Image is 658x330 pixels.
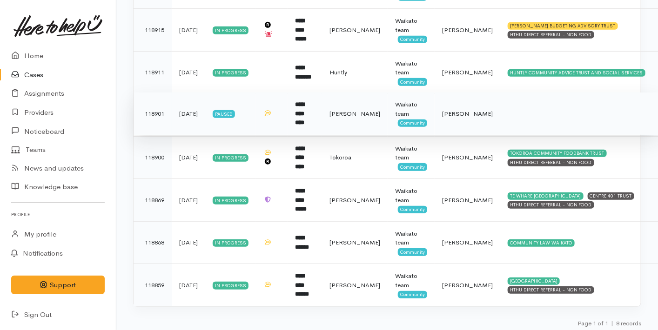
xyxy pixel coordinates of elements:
[395,271,427,290] div: Waikato team
[134,9,172,52] td: 118915
[508,22,618,30] div: [PERSON_NAME] BUDGETING ADVISORY TRUST
[395,186,427,205] div: Waikato team
[134,264,172,306] td: 118859
[398,163,427,171] span: Community
[398,206,427,213] span: Community
[508,69,645,77] div: HUNTLY COMMUNITY ADVICE TRUST AND SOCIAL SERVICES
[134,221,172,264] td: 118868
[442,238,493,246] span: [PERSON_NAME]
[329,238,380,246] span: [PERSON_NAME]
[213,239,248,247] div: In progress
[508,31,594,39] div: HTHU DIRECT REFERRAL - NON FOOD
[213,197,248,204] div: In progress
[172,221,205,264] td: [DATE]
[329,153,351,161] span: Tokoroa
[611,319,613,327] span: |
[588,192,634,200] div: CENTRE 401 TRUST
[11,208,105,221] h6: Profile
[508,286,594,294] div: HTHU DIRECT REFERRAL - NON FOOD
[213,154,248,162] div: In progress
[442,26,493,34] span: [PERSON_NAME]
[395,229,427,247] div: Waikato team
[172,264,205,306] td: [DATE]
[172,92,205,135] td: [DATE]
[508,159,594,166] div: HTHU DIRECT REFERRAL - NON FOOD
[11,276,105,295] button: Support
[508,150,607,157] div: TOKOROA COMMUNITY FOODBANK TRUST
[213,26,248,34] div: In progress
[329,110,380,118] span: [PERSON_NAME]
[134,136,172,179] td: 118900
[577,319,641,327] small: Page 1 of 1 8 records
[213,69,248,77] div: In progress
[172,9,205,52] td: [DATE]
[398,291,427,298] span: Community
[398,248,427,256] span: Community
[398,119,427,127] span: Community
[329,196,380,204] span: [PERSON_NAME]
[213,282,248,289] div: In progress
[508,239,575,247] div: COMMUNITY LAW WAIKATO
[329,281,380,289] span: [PERSON_NAME]
[172,51,205,94] td: [DATE]
[134,179,172,222] td: 118869
[398,78,427,86] span: Community
[508,201,594,209] div: HTHU DIRECT REFERRAL - NON FOOD
[395,100,427,118] div: Waikato team
[395,144,427,162] div: Waikato team
[508,192,584,200] div: TE WHARE [GEOGRAPHIC_DATA]
[172,179,205,222] td: [DATE]
[442,196,493,204] span: [PERSON_NAME]
[134,51,172,94] td: 118911
[395,16,427,34] div: Waikato team
[134,92,172,135] td: 118901
[442,281,493,289] span: [PERSON_NAME]
[442,110,493,118] span: [PERSON_NAME]
[442,153,493,161] span: [PERSON_NAME]
[395,59,427,77] div: Waikato team
[398,36,427,43] span: Community
[213,110,235,118] div: Paused
[172,136,205,179] td: [DATE]
[329,26,380,34] span: [PERSON_NAME]
[442,68,493,76] span: [PERSON_NAME]
[329,68,347,76] span: Huntly
[508,277,560,285] div: [GEOGRAPHIC_DATA]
